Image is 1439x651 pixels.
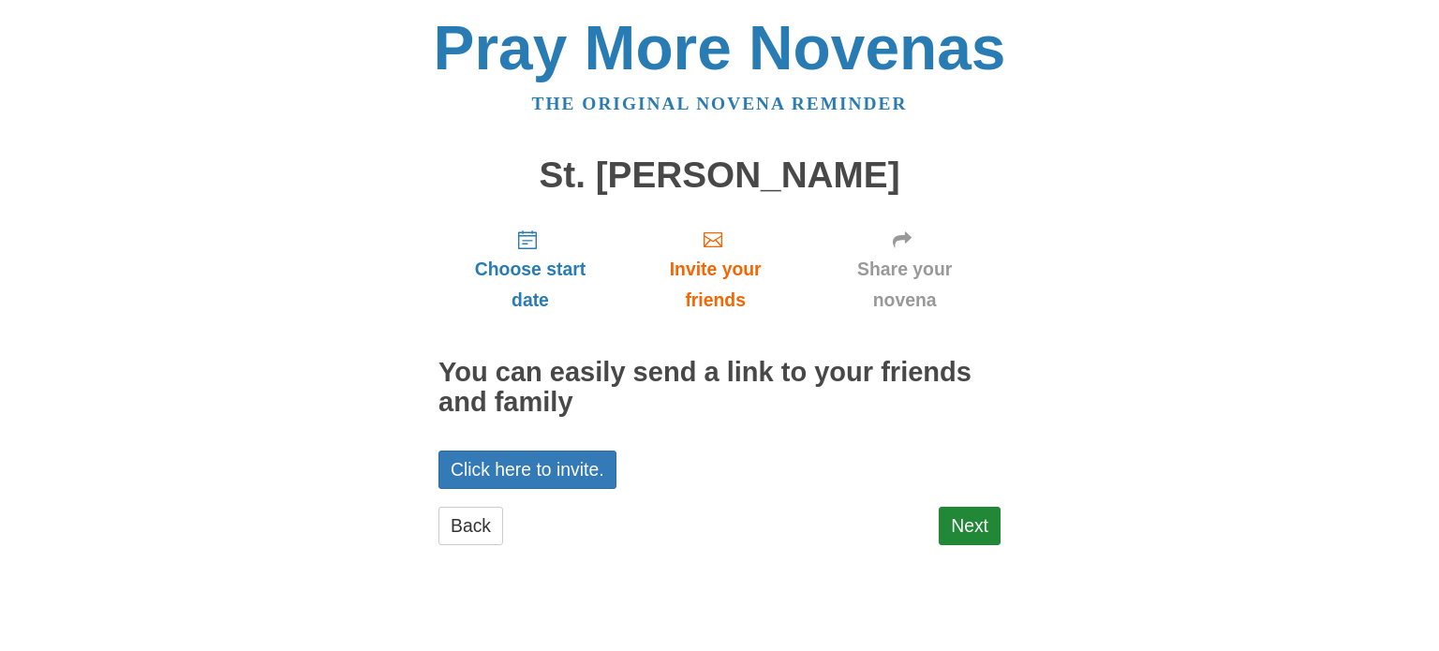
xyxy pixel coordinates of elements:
[438,358,1001,418] h2: You can easily send a link to your friends and family
[438,451,616,489] a: Click here to invite.
[622,214,809,325] a: Invite your friends
[641,254,790,316] span: Invite your friends
[532,94,908,113] a: The original novena reminder
[809,214,1001,325] a: Share your novena
[434,13,1006,82] a: Pray More Novenas
[827,254,982,316] span: Share your novena
[438,214,622,325] a: Choose start date
[939,507,1001,545] a: Next
[438,155,1001,196] h1: St. [PERSON_NAME]
[457,254,603,316] span: Choose start date
[438,507,503,545] a: Back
